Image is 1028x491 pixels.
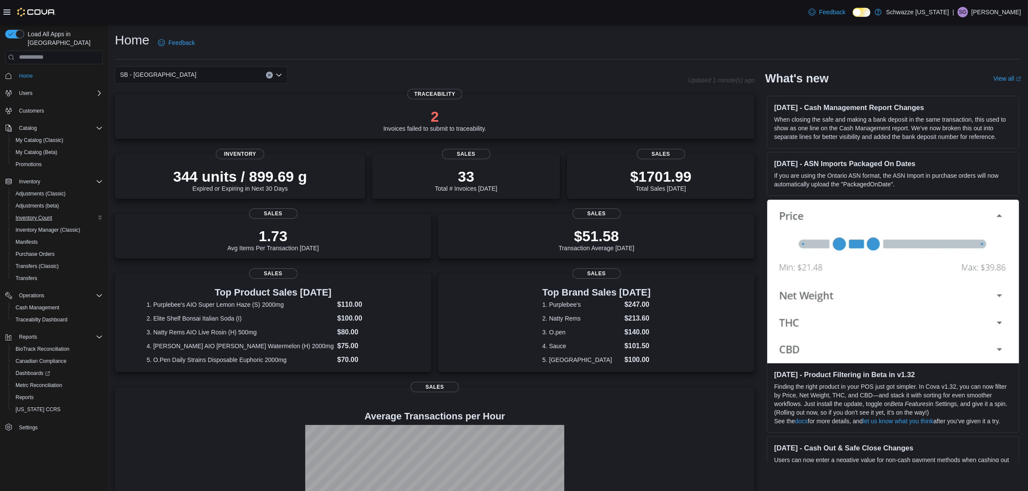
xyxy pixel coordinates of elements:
[971,7,1021,17] p: [PERSON_NAME]
[16,290,103,301] span: Operations
[958,7,968,17] div: Sierra Graham
[122,411,748,422] h4: Average Transactions per Hour
[337,313,400,324] dd: $100.00
[228,227,319,245] p: 1.73
[16,304,59,311] span: Cash Management
[173,168,307,185] p: 344 units / 899.69 g
[12,249,58,259] a: Purchase Orders
[12,249,103,259] span: Purchase Orders
[19,424,38,431] span: Settings
[12,261,103,271] span: Transfers (Classic)
[5,66,103,456] nav: Complex example
[774,103,1012,112] h3: [DATE] - Cash Management Report Changes
[383,108,487,125] p: 2
[16,123,103,133] span: Catalog
[9,391,106,403] button: Reports
[12,273,41,283] a: Transfers
[16,406,60,413] span: [US_STATE] CCRS
[16,251,55,258] span: Purchase Orders
[9,236,106,248] button: Manifests
[19,72,33,79] span: Home
[24,30,103,47] span: Load All Apps in [GEOGRAPHIC_DATA]
[9,367,106,379] a: Dashboards
[12,159,45,170] a: Promotions
[2,69,106,82] button: Home
[275,72,282,79] button: Open list of options
[16,290,48,301] button: Operations
[228,227,319,252] div: Avg Items Per Transaction [DATE]
[146,287,399,298] h3: Top Product Sales [DATE]
[12,261,62,271] a: Transfers (Classic)
[12,392,103,403] span: Reports
[12,159,103,170] span: Promotions
[383,108,487,132] div: Invoices failed to submit to traceability.
[542,328,621,337] dt: 3. O.pen
[573,268,621,279] span: Sales
[9,272,106,284] button: Transfers
[624,313,651,324] dd: $213.60
[411,382,459,392] span: Sales
[12,368,103,378] span: Dashboards
[853,8,871,17] input: Dark Mode
[12,225,103,235] span: Inventory Manager (Classic)
[12,237,41,247] a: Manifests
[19,292,44,299] span: Operations
[16,370,50,377] span: Dashboards
[16,275,37,282] span: Transfers
[16,239,38,245] span: Manifests
[12,404,64,415] a: [US_STATE] CCRS
[630,168,692,192] div: Total Sales [DATE]
[2,176,106,188] button: Inventory
[542,314,621,323] dt: 2. Natty Rems
[542,342,621,350] dt: 4. Sauce
[12,368,54,378] a: Dashboards
[9,146,106,158] button: My Catalog (Beta)
[19,178,40,185] span: Inventory
[9,158,106,170] button: Promotions
[774,382,1012,417] p: Finding the right product in your POS just got simpler. In Cova v1.32, you can now filter by Pric...
[993,75,1021,82] a: View allExternal link
[2,421,106,433] button: Settings
[688,77,755,84] p: Updated 1 minute(s) ago
[1016,76,1021,82] svg: External link
[16,422,41,433] a: Settings
[337,327,400,337] dd: $80.00
[542,300,621,309] dt: 1. Purplebee's
[19,107,44,114] span: Customers
[12,147,61,157] a: My Catalog (Beta)
[12,189,103,199] span: Adjustments (Classic)
[795,418,808,425] a: docs
[2,122,106,134] button: Catalog
[249,268,297,279] span: Sales
[2,331,106,343] button: Reports
[12,315,71,325] a: Traceabilty Dashboard
[12,344,103,354] span: BioTrack Reconciliation
[16,149,57,156] span: My Catalog (Beta)
[952,7,954,17] p: |
[16,176,44,187] button: Inventory
[16,123,40,133] button: Catalog
[16,190,66,197] span: Adjustments (Classic)
[12,380,103,390] span: Metrc Reconciliation
[16,227,80,233] span: Inventory Manager (Classic)
[559,227,635,252] div: Transaction Average [DATE]
[2,104,106,117] button: Customers
[9,314,106,326] button: Traceabilty Dashboard
[9,355,106,367] button: Canadian Compliance
[542,287,651,298] h3: Top Brand Sales [DATE]
[16,88,36,98] button: Users
[146,356,334,364] dt: 5. O.Pen Daily Strains Disposable Euphoric 2000mg
[16,332,103,342] span: Reports
[2,87,106,99] button: Users
[891,400,929,407] em: Beta Features
[16,332,41,342] button: Reports
[2,290,106,302] button: Operations
[12,302,103,313] span: Cash Management
[9,302,106,314] button: Cash Management
[16,161,42,168] span: Promotions
[12,356,70,366] a: Canadian Compliance
[819,8,845,16] span: Feedback
[12,315,103,325] span: Traceabilty Dashboard
[19,334,37,340] span: Reports
[886,7,949,17] p: Schwazze [US_STATE]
